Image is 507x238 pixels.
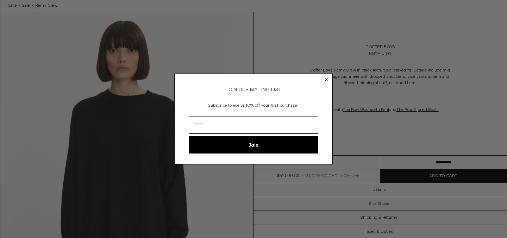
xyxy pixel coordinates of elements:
[323,76,330,83] button: Close dialog
[189,136,318,154] button: Join
[226,87,281,93] span: JOIN OUR MAILING LIST
[189,117,318,134] input: Email
[232,103,297,108] span: receive 10% off your first purchase
[208,103,232,108] span: Subscribe to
